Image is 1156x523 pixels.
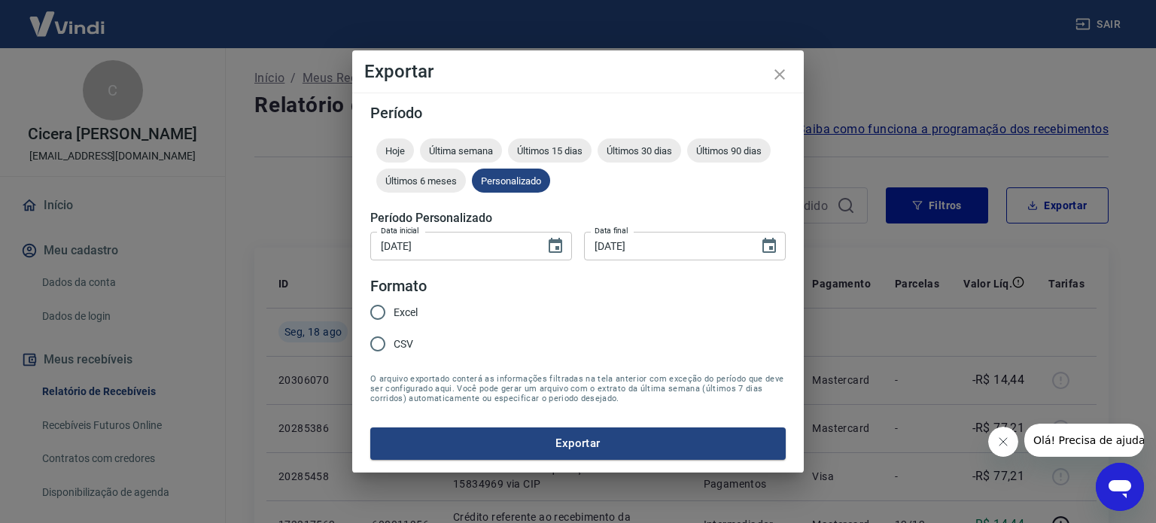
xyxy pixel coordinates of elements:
span: Últimos 30 dias [598,145,681,157]
span: O arquivo exportado conterá as informações filtradas na tela anterior com exceção do período que ... [370,374,786,403]
button: Exportar [370,427,786,459]
div: Hoje [376,138,414,163]
div: Últimos 90 dias [687,138,771,163]
span: Últimos 15 dias [508,145,592,157]
input: DD/MM/YYYY [584,232,748,260]
button: close [762,56,798,93]
div: Últimos 6 meses [376,169,466,193]
button: Choose date, selected date is 18 de ago de 2025 [754,231,784,261]
label: Data final [595,225,628,236]
h4: Exportar [364,62,792,81]
div: Personalizado [472,169,550,193]
legend: Formato [370,275,427,297]
span: Hoje [376,145,414,157]
div: Última semana [420,138,502,163]
h5: Período Personalizado [370,211,786,226]
input: DD/MM/YYYY [370,232,534,260]
span: Últimos 90 dias [687,145,771,157]
div: Últimos 15 dias [508,138,592,163]
span: Olá! Precisa de ajuda? [9,11,126,23]
span: Excel [394,305,418,321]
iframe: Mensagem da empresa [1024,424,1144,457]
span: Últimos 6 meses [376,175,466,187]
label: Data inicial [381,225,419,236]
button: Choose date, selected date is 18 de ago de 2025 [540,231,570,261]
span: Personalizado [472,175,550,187]
iframe: Botão para abrir a janela de mensagens [1096,463,1144,511]
span: CSV [394,336,413,352]
h5: Período [370,105,786,120]
iframe: Fechar mensagem [988,427,1018,457]
span: Última semana [420,145,502,157]
div: Últimos 30 dias [598,138,681,163]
